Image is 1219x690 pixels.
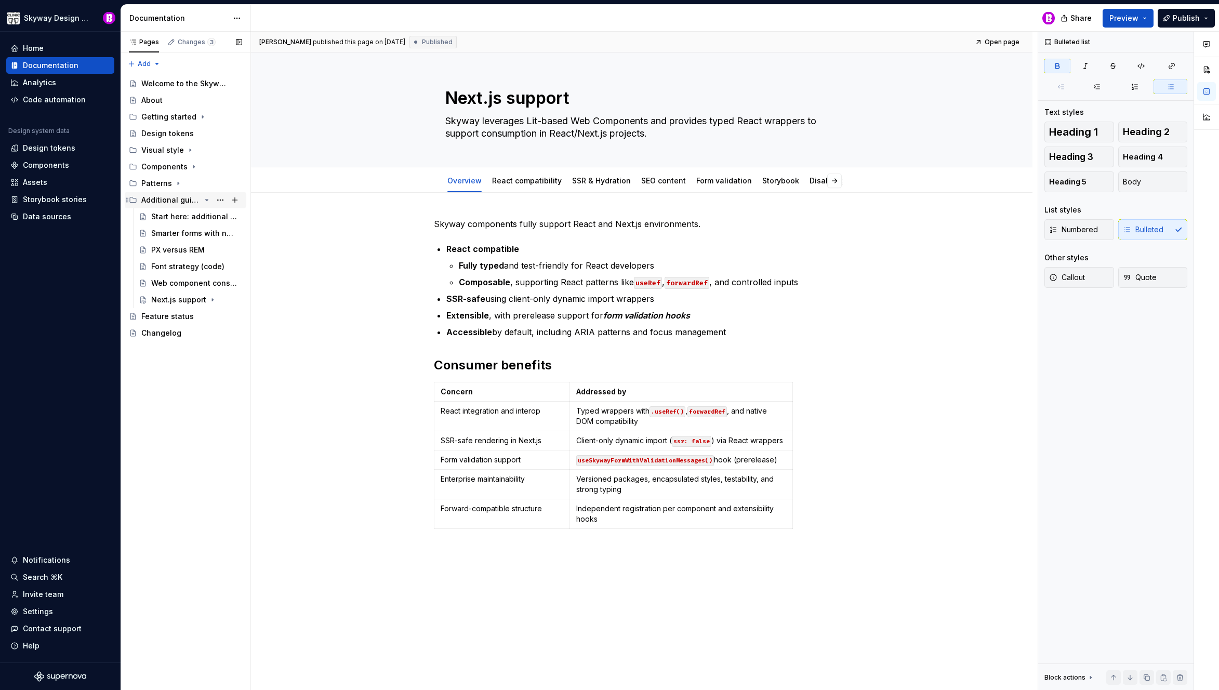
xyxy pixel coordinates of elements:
em: form validation hooks [603,310,690,321]
a: About [125,92,246,109]
p: hook (prerelease) [576,455,786,465]
button: Search ⌘K [6,569,114,586]
button: Share [1055,9,1098,28]
p: , supporting React patterns like , , and controlled inputs [459,276,850,288]
a: Design tokens [125,125,246,142]
strong: Addressed by [576,387,626,396]
p: Independent registration per component and extensibility hooks [576,503,786,524]
a: React compatibility [492,176,562,185]
p: Skyway components fully support React and Next.js environments. [434,218,850,230]
div: Page tree [125,75,246,341]
div: SSR & Hydration [568,169,635,191]
code: .useRef() [650,406,685,417]
span: 3 [207,38,216,46]
div: Invite team [23,589,63,600]
code: ssr: false [672,436,711,447]
div: Pages [129,38,159,46]
span: Open page [985,38,1019,46]
p: Forward-compatible structure [441,503,563,514]
p: Enterprise maintainability [441,474,563,484]
div: Visual style [125,142,246,158]
span: Heading 1 [1049,127,1098,137]
div: Notifications [23,555,70,565]
div: Additional guidance [125,192,246,208]
div: Patterns [141,178,172,189]
p: by default, including ARIA patterns and focus management [446,326,850,338]
strong: Extensible [446,310,489,321]
a: Invite team [6,586,114,603]
div: Changelog [141,328,181,338]
a: Design tokens [6,140,114,156]
strong: React compatible [446,244,519,254]
span: Heading 3 [1049,152,1093,162]
img: 7d2f9795-fa08-4624-9490-5a3f7218a56a.png [7,12,20,24]
a: Home [6,40,114,57]
div: Block actions [1044,670,1095,685]
p: Versioned packages, encapsulated styles, testability, and strong typing [576,474,786,495]
code: useRef [634,277,662,289]
a: Start here: additional guidance [135,208,246,225]
span: Preview [1109,13,1138,23]
strong: SSR-safe [446,294,485,304]
span: Heading 2 [1123,127,1170,137]
div: Design system data [8,127,70,135]
div: Font strategy (code) [151,261,224,272]
button: Body [1118,171,1188,192]
a: Font strategy (code) [135,258,246,275]
a: Overview [447,176,482,185]
span: Body [1123,177,1141,187]
div: Help [23,641,39,651]
button: Add [125,57,164,71]
a: Analytics [6,74,114,91]
div: Getting started [125,109,246,125]
div: Skyway Design System [24,13,90,23]
div: Visual style [141,145,184,155]
div: Analytics [23,77,56,88]
div: Search ⌘K [23,572,62,582]
a: Storybook stories [6,191,114,208]
span: Quote [1123,272,1157,283]
svg: Supernova Logo [34,671,86,682]
strong: Accessible [446,327,492,337]
span: [PERSON_NAME] [259,38,311,46]
div: Assets [23,177,47,188]
a: Next.js support [135,291,246,308]
div: Storybook [758,169,803,191]
strong: Composable [459,277,510,287]
strong: Fully typed [459,260,504,271]
div: Disabling Lit Dev Mode [805,169,898,191]
div: Design tokens [23,143,75,153]
img: Bobby Davis [103,12,115,24]
div: Code automation [23,95,86,105]
a: Form validation [696,176,752,185]
div: React compatibility [488,169,566,191]
button: Heading 4 [1118,147,1188,167]
button: Callout [1044,267,1114,288]
button: Notifications [6,552,114,568]
a: Data sources [6,208,114,225]
code: forwardRef [687,406,727,417]
div: Other styles [1044,253,1089,263]
div: Patterns [125,175,246,192]
a: Disabling Lit Dev Mode [810,176,894,185]
div: Documentation [23,60,78,71]
button: Publish [1158,9,1215,28]
div: Additional guidance [141,195,201,205]
div: Data sources [23,211,71,222]
a: PX versus REM [135,242,246,258]
div: Settings [23,606,53,617]
span: Heading 4 [1123,152,1163,162]
p: SSR-safe rendering in Next.js [441,435,563,446]
a: Open page [972,35,1024,49]
div: Feature status [141,311,194,322]
div: PX versus REM [151,245,205,255]
code: forwardRef [665,277,709,289]
div: Text styles [1044,107,1084,117]
code: useSkywayFormWithValidationMessages() [576,455,714,466]
button: Heading 2 [1118,122,1188,142]
button: Preview [1103,9,1154,28]
a: Storybook [762,176,799,185]
div: Start here: additional guidance [151,211,237,222]
span: Numbered [1049,224,1098,235]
